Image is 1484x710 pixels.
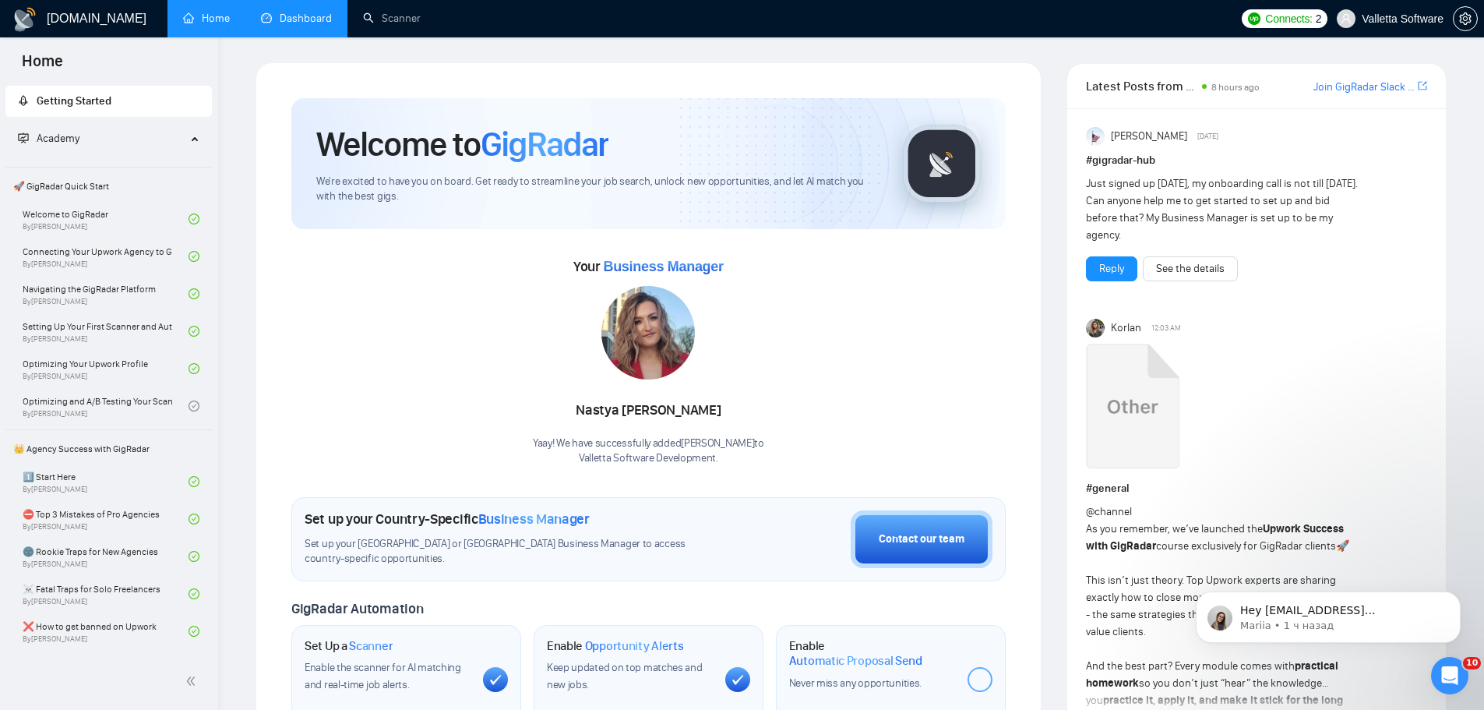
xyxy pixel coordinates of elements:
[1453,12,1478,25] a: setting
[1156,260,1225,277] a: See the details
[185,673,201,689] span: double-left
[291,600,423,617] span: GigRadar Automation
[23,314,189,348] a: Setting Up Your First Scanner and Auto-BidderBy[PERSON_NAME]
[18,132,79,145] span: Academy
[189,214,199,224] span: check-circle
[1086,175,1359,244] div: Just signed up [DATE], my onboarding call is not till [DATE]. Can anyone help me to get started t...
[1463,657,1481,669] span: 10
[23,239,189,274] a: Connecting Your Upwork Agency to GigRadarBy[PERSON_NAME]
[1172,559,1484,668] iframe: Intercom notifications сообщение
[1197,129,1218,143] span: [DATE]
[23,465,189,499] a: 1️⃣ Start HereBy[PERSON_NAME]
[349,638,393,654] span: Scanner
[601,286,695,380] img: 1686180585495-117.jpg
[23,277,189,311] a: Navigating the GigRadar PlatformBy[PERSON_NAME]
[1431,657,1468,694] iframe: Intercom live chat
[189,363,199,374] span: check-circle
[547,638,684,654] h1: Enable
[573,258,724,275] span: Your
[7,171,210,202] span: 🚀 GigRadar Quick Start
[305,661,461,691] span: Enable the scanner for AI matching and real-time job alerts.
[585,638,684,654] span: Opportunity Alerts
[1086,76,1197,96] span: Latest Posts from the GigRadar Community
[789,676,922,690] span: Never miss any opportunities.
[1111,320,1141,337] span: Korlan
[23,577,189,611] a: ☠️ Fatal Traps for Solo FreelancersBy[PERSON_NAME]
[18,95,29,106] span: rocket
[18,132,29,143] span: fund-projection-screen
[533,397,764,424] div: Nastya [PERSON_NAME]
[1265,10,1312,27] span: Connects:
[9,50,76,83] span: Home
[1454,12,1477,25] span: setting
[1143,256,1238,281] button: See the details
[1086,152,1427,169] h1: # gigradar-hub
[261,12,332,25] a: dashboardDashboard
[183,12,230,25] a: homeHome
[1099,260,1124,277] a: Reply
[533,436,764,466] div: Yaay! We have successfully added [PERSON_NAME] to
[1341,13,1352,24] span: user
[189,626,199,637] span: check-circle
[189,326,199,337] span: check-circle
[1086,505,1132,518] span: @channel
[1111,128,1187,145] span: [PERSON_NAME]
[189,288,199,299] span: check-circle
[1086,256,1137,281] button: Reply
[1418,79,1427,94] a: export
[305,638,393,654] h1: Set Up a
[547,661,703,691] span: Keep updated on top matches and new jobs.
[363,12,421,25] a: searchScanner
[23,502,189,536] a: ⛔ Top 3 Mistakes of Pro AgenciesBy[PERSON_NAME]
[316,175,878,204] span: We're excited to have you on board. Get ready to streamline your job search, unlock new opportuni...
[23,202,189,236] a: Welcome to GigRadarBy[PERSON_NAME]
[189,514,199,525] span: check-circle
[5,86,212,117] li: Getting Started
[189,401,199,412] span: check-circle
[189,551,199,562] span: check-circle
[1313,79,1415,96] a: Join GigRadar Slack Community
[1086,480,1427,497] h1: # general
[789,638,955,669] h1: Enable
[189,251,199,262] span: check-circle
[23,351,189,386] a: Optimizing Your Upwork ProfileBy[PERSON_NAME]
[23,614,189,648] a: ❌ How to get banned on UpworkBy[PERSON_NAME]
[533,451,764,466] p: Valletta Software Development .
[23,539,189,574] a: 🌚 Rookie Traps for New AgenciesBy[PERSON_NAME]
[37,132,79,145] span: Academy
[12,7,37,32] img: logo
[1086,127,1105,146] img: Anisuzzaman Khan
[879,531,964,548] div: Contact our team
[305,510,590,528] h1: Set up your Country-Specific
[305,537,717,567] span: Set up your [GEOGRAPHIC_DATA] or [GEOGRAPHIC_DATA] Business Manager to access country-specific op...
[189,476,199,487] span: check-circle
[851,510,992,568] button: Contact our team
[789,653,922,669] span: Automatic Proposal Send
[316,123,608,165] h1: Welcome to
[1316,10,1322,27] span: 2
[1248,12,1260,25] img: upwork-logo.png
[903,125,981,203] img: gigradar-logo.png
[1211,82,1260,93] span: 8 hours ago
[37,94,111,108] span: Getting Started
[1418,79,1427,92] span: export
[1453,6,1478,31] button: setting
[1086,344,1179,474] a: Upwork Success with GigRadar.mp4
[7,433,210,465] span: 👑 Agency Success with GigRadar
[23,389,189,423] a: Optimizing and A/B Testing Your Scanner for Better ResultsBy[PERSON_NAME]
[481,123,608,165] span: GigRadar
[478,510,590,528] span: Business Manager
[1151,321,1181,335] span: 12:03 AM
[1086,319,1105,337] img: Korlan
[189,588,199,599] span: check-circle
[603,259,723,274] span: Business Manager
[1336,539,1349,553] span: 🚀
